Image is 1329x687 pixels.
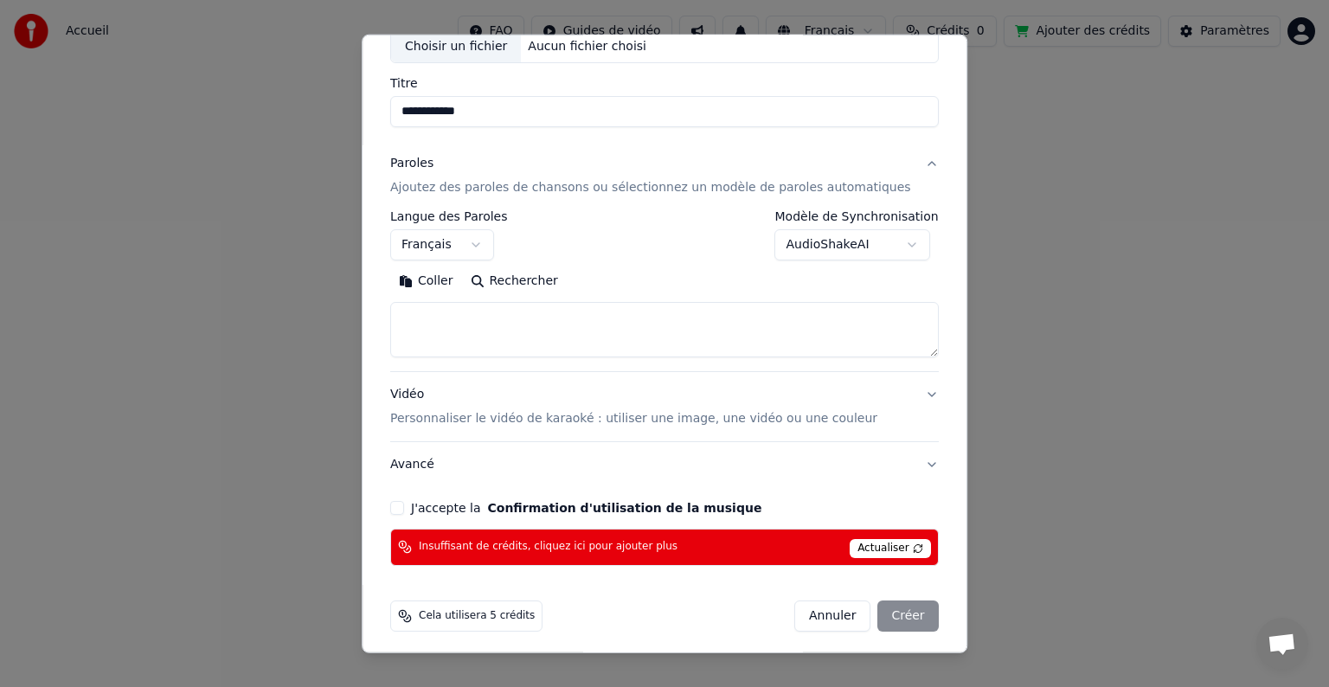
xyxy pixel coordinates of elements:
[390,267,462,295] button: Coller
[850,539,931,558] span: Actualiser
[390,179,911,196] p: Ajoutez des paroles de chansons ou sélectionnez un modèle de paroles automatiques
[411,502,761,514] label: J'accepte la
[390,141,939,210] button: ParolesAjoutez des paroles de chansons ou sélectionnez un modèle de paroles automatiques
[390,410,877,427] p: Personnaliser le vidéo de karaoké : utiliser une image, une vidéo ou une couleur
[390,155,433,172] div: Paroles
[419,609,535,623] span: Cela utilisera 5 crédits
[390,372,939,441] button: VidéoPersonnaliser le vidéo de karaoké : utiliser une image, une vidéo ou une couleur
[419,540,677,554] span: Insuffisant de crédits, cliquez ici pour ajouter plus
[390,77,939,89] label: Titre
[775,210,939,222] label: Modèle de Synchronisation
[488,502,762,514] button: J'accepte la
[390,210,508,222] label: Langue des Paroles
[390,386,877,427] div: Vidéo
[390,210,939,371] div: ParolesAjoutez des paroles de chansons ou sélectionnez un modèle de paroles automatiques
[462,267,567,295] button: Rechercher
[794,600,870,632] button: Annuler
[390,442,939,487] button: Avancé
[522,38,654,55] div: Aucun fichier choisi
[391,31,521,62] div: Choisir un fichier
